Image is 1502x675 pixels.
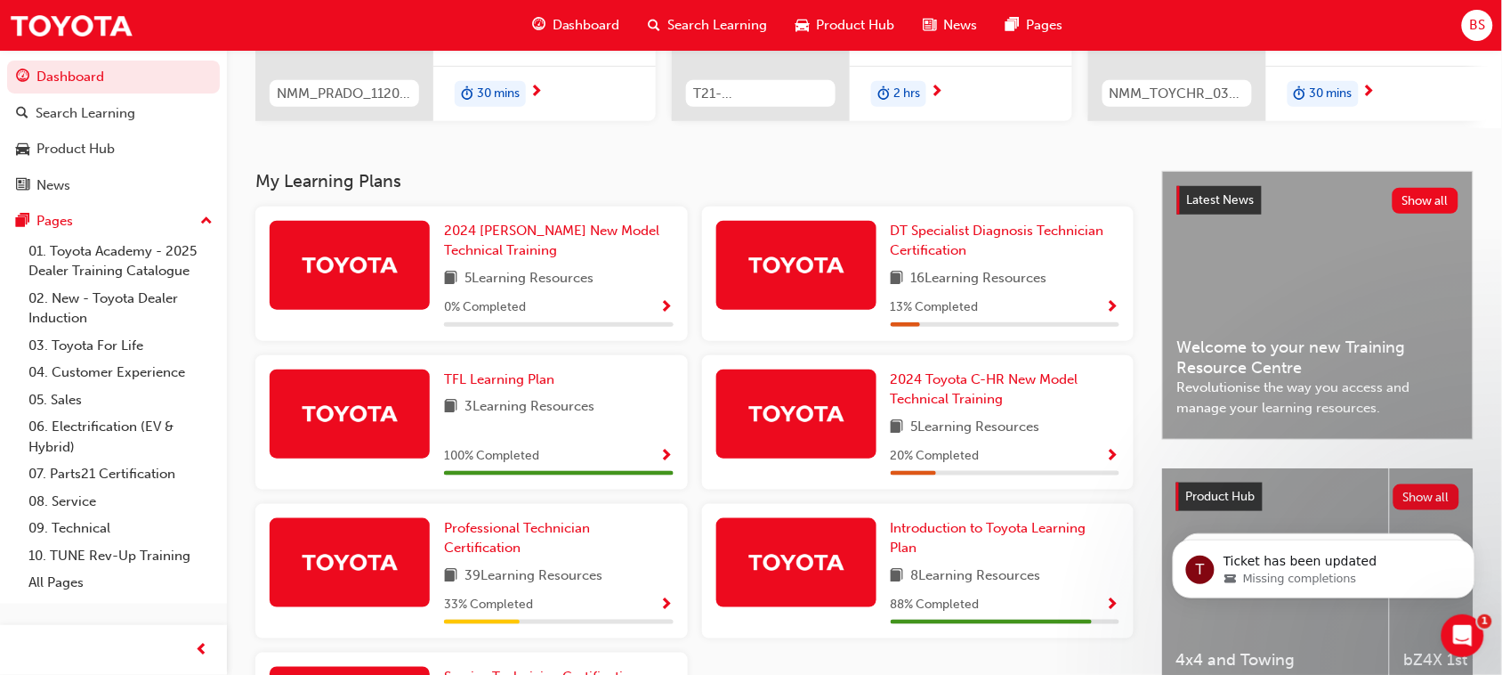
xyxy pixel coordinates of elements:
[660,449,674,465] span: Show Progress
[21,460,220,488] a: 07. Parts21 Certification
[63,60,286,78] div: Missing completions
[532,14,545,37] span: guage-icon
[21,488,220,516] a: 08. Service
[464,565,602,588] span: 39 Learning Resources
[660,300,674,316] span: Show Progress
[7,205,220,238] button: Pages
[144,7,215,37] h1: Tickets
[1027,15,1063,36] span: Pages
[1106,594,1119,616] button: Show Progress
[21,332,220,360] a: 03. Toyota For Life
[891,268,904,290] span: book-icon
[1106,449,1119,465] span: Show Progress
[16,178,29,194] span: news-icon
[1162,171,1474,440] a: Latest NewsShow allWelcome to your new Training Resource CentreRevolutionise the way you access a...
[1106,297,1119,319] button: Show Progress
[877,83,890,106] span: duration-icon
[660,594,674,616] button: Show Progress
[911,268,1047,290] span: 16 Learning Resources
[817,15,895,36] span: Product Hub
[301,249,399,281] img: Trak
[930,85,943,101] span: next-icon
[461,83,473,106] span: duration-icon
[255,171,1134,191] h3: My Learning Plans
[7,133,220,166] a: Product Hub
[911,417,1040,439] span: 5 Learning Resources
[21,386,220,414] a: 05. Sales
[118,511,237,582] button: Messages
[891,371,1078,408] span: 2024 Toyota C-HR New Model Technical Training
[891,446,980,467] span: 20 % Completed
[301,547,399,578] img: Trak
[21,515,220,542] a: 09. Technical
[893,84,920,104] span: 2 hrs
[1186,489,1256,504] span: Product Hub
[909,7,992,44] a: news-iconNews
[21,359,220,386] a: 04. Customer Experience
[668,15,768,36] span: Search Learning
[16,142,29,158] span: car-icon
[21,238,220,285] a: 01. Toyota Academy - 2025 Dealer Training Catalogue
[1106,598,1119,614] span: Show Progress
[911,565,1041,588] span: 8 Learning Resources
[477,84,520,104] span: 30 mins
[747,249,845,281] img: Trak
[36,211,73,232] div: Pages
[21,285,220,332] a: 02. New - Toyota Dealer Induction
[891,520,1086,557] span: Introduction to Toyota Learning Plan
[444,371,554,387] span: TFL Learning Plan
[1462,10,1493,41] button: BS
[1176,483,1459,511] a: Product HubShow all
[7,57,220,205] button: DashboardSearch LearningProduct HubNews
[1310,84,1353,104] span: 30 mins
[271,556,321,568] span: Tickets
[41,556,77,568] span: Home
[16,69,29,85] span: guage-icon
[16,106,28,122] span: search-icon
[1187,192,1255,207] span: Latest News
[796,14,810,37] span: car-icon
[1469,15,1485,36] span: BS
[444,595,533,615] span: 33 % Completed
[660,445,674,468] button: Show Progress
[16,214,29,230] span: pages-icon
[891,518,1120,558] a: Introduction to Toyota Learning Plan
[196,639,209,662] span: prev-icon
[518,7,634,44] a: guage-iconDashboard
[1110,84,1245,104] span: NMM_TOYCHR_032024_MODULE_2
[747,398,845,429] img: Trak
[444,268,457,290] span: book-icon
[464,396,594,419] span: 3 Learning Resources
[891,223,1104,259] span: DT Specialist Diagnosis Technician Certification
[464,268,594,290] span: 5 Learning Resources
[36,175,70,196] div: News
[21,542,220,570] a: 10. TUNE Rev-Up Training
[891,417,904,439] span: book-icon
[747,547,845,578] img: Trak
[444,520,590,557] span: Professional Technician Certification
[36,139,115,159] div: Product Hub
[1106,445,1119,468] button: Show Progress
[9,5,133,45] img: Trak
[444,518,674,558] a: Professional Technician Certification
[21,569,220,597] a: All Pages
[891,221,1120,261] a: DT Specialist Diagnosis Technician Certification
[529,85,543,101] span: next-icon
[238,511,356,582] button: Tickets
[924,14,937,37] span: news-icon
[444,396,457,419] span: book-icon
[1441,614,1484,657] iframe: Intercom live chat
[200,210,213,233] span: up-icon
[21,413,220,460] a: 06. Electrification (EV & Hybrid)
[1478,614,1492,629] span: 1
[634,7,782,44] a: search-iconSearch Learning
[1106,300,1119,316] span: Show Progress
[1177,186,1458,215] a: Latest NewsShow all
[944,15,978,36] span: News
[782,7,909,44] a: car-iconProduct Hub
[693,84,828,104] span: T21-FOD_ELEC_PREREQ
